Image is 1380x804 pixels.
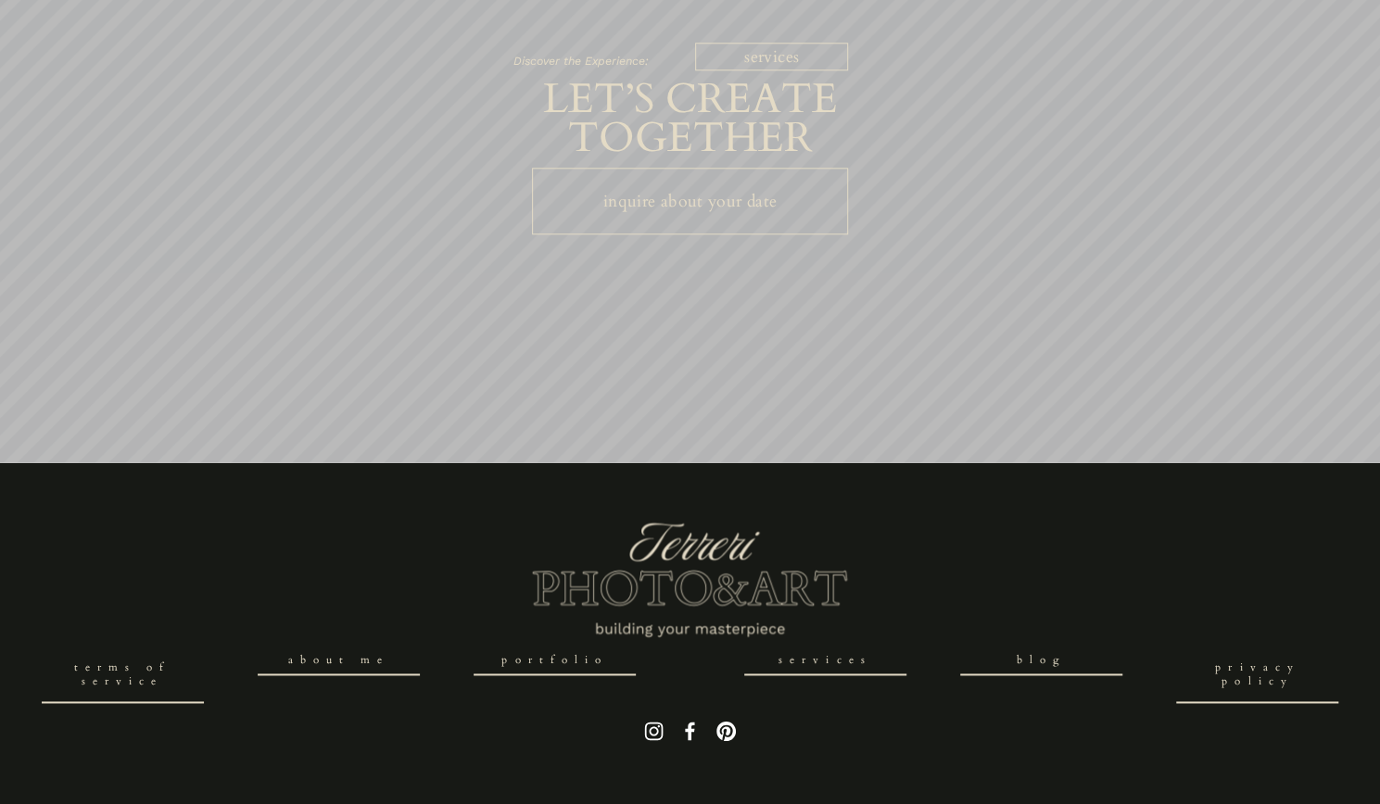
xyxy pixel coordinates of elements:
[474,647,636,675] a: Portfolio
[1176,647,1338,703] a: Privacy Policy
[680,716,700,746] a: Facebook
[644,716,664,746] a: Instagram
[258,647,420,675] a: About Me
[42,647,204,703] a: Terms of service
[960,647,1122,675] a: blog
[716,716,736,746] a: Pinterest
[423,81,957,157] h2: LET’S CREATE TOGETHER
[744,647,906,675] a: services
[513,54,649,68] em: Discover the Experience:
[532,168,849,233] a: inquire about your date
[695,43,848,70] a: services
